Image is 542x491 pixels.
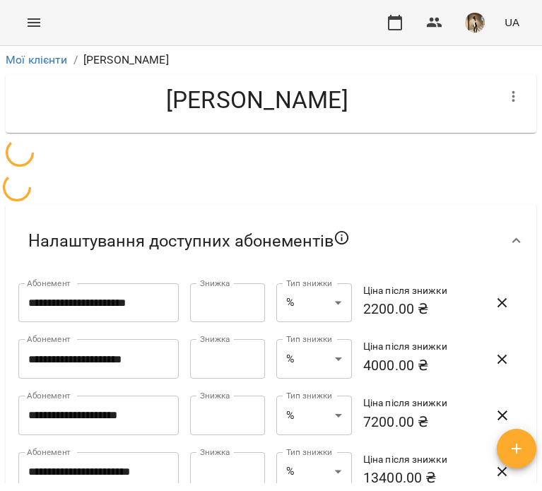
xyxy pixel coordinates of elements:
[363,411,482,433] h6: 7200.00 ₴
[83,52,169,69] p: [PERSON_NAME]
[363,355,482,377] h6: 4000.00 ₴
[363,396,482,411] h6: Ціна після знижки
[17,6,51,40] button: Menu
[363,283,482,299] h6: Ціна після знижки
[276,396,352,435] div: %
[363,467,482,489] h6: 13400.00 ₴
[28,230,350,252] span: Налаштування доступних абонементів
[465,13,485,32] img: 2a62ede1beb3f2f8ac37e3d35552d8e0.jpg
[17,85,497,114] h4: [PERSON_NAME]
[276,283,352,323] div: %
[276,339,352,379] div: %
[499,9,525,35] button: UA
[6,53,68,66] a: Мої клієнти
[73,52,78,69] li: /
[363,339,482,355] h6: Ціна після знижки
[505,15,519,30] span: UA
[363,452,482,468] h6: Ціна після знижки
[334,230,350,247] svg: Якщо не обрано жодного, клієнт зможе побачити всі публічні абонементи
[6,204,536,278] div: Налаштування доступних абонементів
[6,52,536,69] nav: breadcrumb
[363,298,482,320] h6: 2200.00 ₴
